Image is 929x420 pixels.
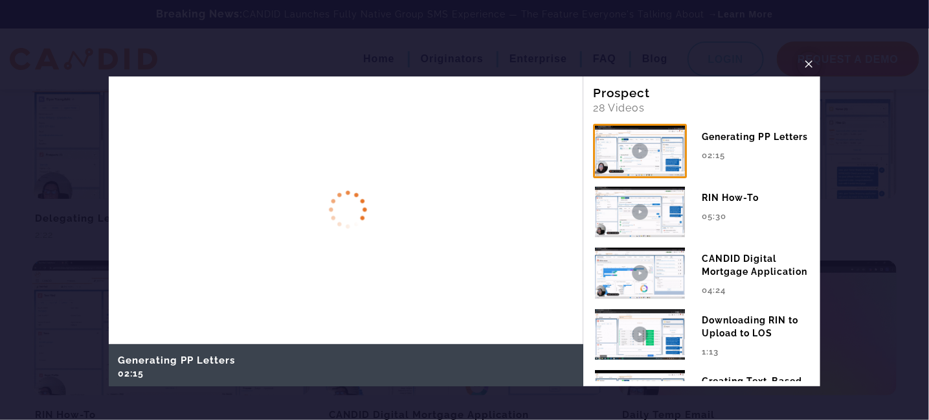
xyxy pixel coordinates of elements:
[115,351,577,367] h5: Generating PP Letters
[593,246,687,300] img: Related Video Prospect
[702,204,811,227] div: 05:30
[702,185,811,204] div: RIN How-To
[702,246,811,278] div: CANDID Digital Mortgage Application
[593,86,811,99] div: Prospect
[593,185,687,239] img: Related Video Prospect
[593,102,811,114] div: 28 Videos
[702,368,811,401] div: Creating Text-Based Email Templates
[702,278,811,301] div: 04:24
[593,307,687,362] img: Related Video Prospect
[115,367,577,383] div: 02:15
[702,307,811,340] div: Downloading RIN to Upload to LOS
[702,340,811,363] div: 1:13
[804,54,814,74] span: ×
[798,52,821,76] button: Close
